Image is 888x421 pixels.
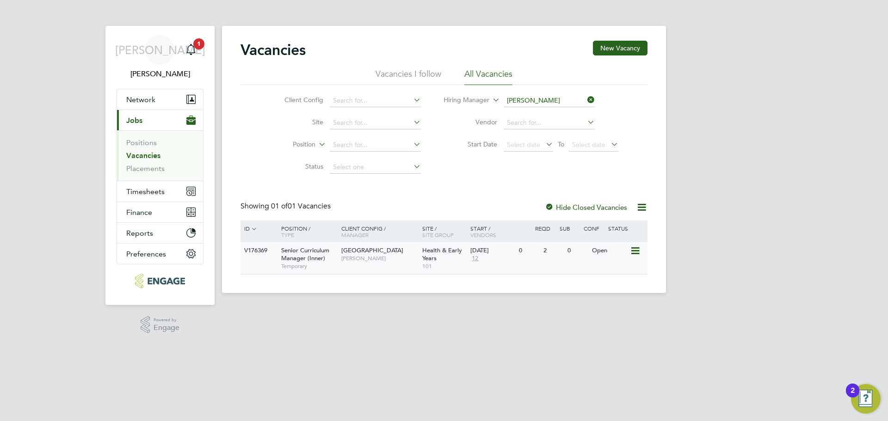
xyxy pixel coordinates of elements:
[444,118,497,126] label: Vendor
[851,384,881,414] button: Open Resource Center, 2 new notifications
[339,220,420,243] div: Client Config /
[444,140,497,148] label: Start Date
[270,118,323,126] label: Site
[422,231,454,238] span: Site Group
[262,140,315,149] label: Position
[541,242,565,259] div: 2
[341,255,418,262] span: [PERSON_NAME]
[105,26,215,305] nav: Main navigation
[504,116,595,129] input: Search for...
[517,242,541,259] div: 0
[135,274,185,288] img: morganhunt-logo-retina.png
[422,246,462,262] span: Health & Early Years
[593,41,647,55] button: New Vacancy
[281,246,329,262] span: Senior Curriculum Manager (Inner)
[117,68,203,79] span: Jerin Aktar
[126,250,166,258] span: Preferences
[557,220,581,236] div: Sub
[154,316,179,324] span: Powered by
[851,390,855,403] div: 2
[555,138,567,150] span: To
[590,242,630,259] div: Open
[572,140,605,149] span: Select date
[270,162,323,171] label: Status
[117,274,203,288] a: Go to home page
[271,201,331,211] span: 01 Vacancies
[240,201,333,211] div: Showing
[341,246,403,254] span: [GEOGRAPHIC_DATA]
[117,35,203,79] a: [PERSON_NAME][PERSON_NAME]
[271,201,288,211] span: 01 of
[126,95,155,104] span: Network
[464,68,512,85] li: All Vacancies
[470,255,480,262] span: 12
[376,68,441,85] li: Vacancies I follow
[115,44,205,56] span: [PERSON_NAME]
[117,130,203,181] div: Jobs
[117,244,203,264] button: Preferences
[193,38,204,49] span: 1
[242,242,274,259] div: V176369
[141,316,180,334] a: Powered byEngage
[117,223,203,243] button: Reports
[240,41,306,59] h2: Vacancies
[281,262,337,270] span: Temporary
[330,94,421,107] input: Search for...
[533,220,557,236] div: Reqd
[470,247,514,255] div: [DATE]
[117,89,203,110] button: Network
[126,187,165,196] span: Timesheets
[330,161,421,174] input: Select one
[330,116,421,129] input: Search for...
[117,202,203,222] button: Finance
[470,231,496,238] span: Vendors
[468,220,533,243] div: Start /
[126,116,142,125] span: Jobs
[330,139,421,152] input: Search for...
[341,231,369,238] span: Manager
[420,220,469,243] div: Site /
[242,220,274,237] div: ID
[126,151,160,160] a: Vacancies
[182,35,200,65] a: 1
[126,229,153,238] span: Reports
[581,220,605,236] div: Conf
[274,220,339,243] div: Position /
[281,231,294,238] span: Type
[504,94,595,107] input: Search for...
[436,96,489,105] label: Hiring Manager
[117,110,203,130] button: Jobs
[422,262,466,270] span: 101
[545,203,627,212] label: Hide Closed Vacancies
[507,140,540,149] span: Select date
[270,96,323,104] label: Client Config
[565,242,589,259] div: 0
[606,220,646,236] div: Status
[117,181,203,201] button: Timesheets
[126,208,152,217] span: Finance
[126,138,157,147] a: Positions
[154,324,179,332] span: Engage
[126,164,165,173] a: Placements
